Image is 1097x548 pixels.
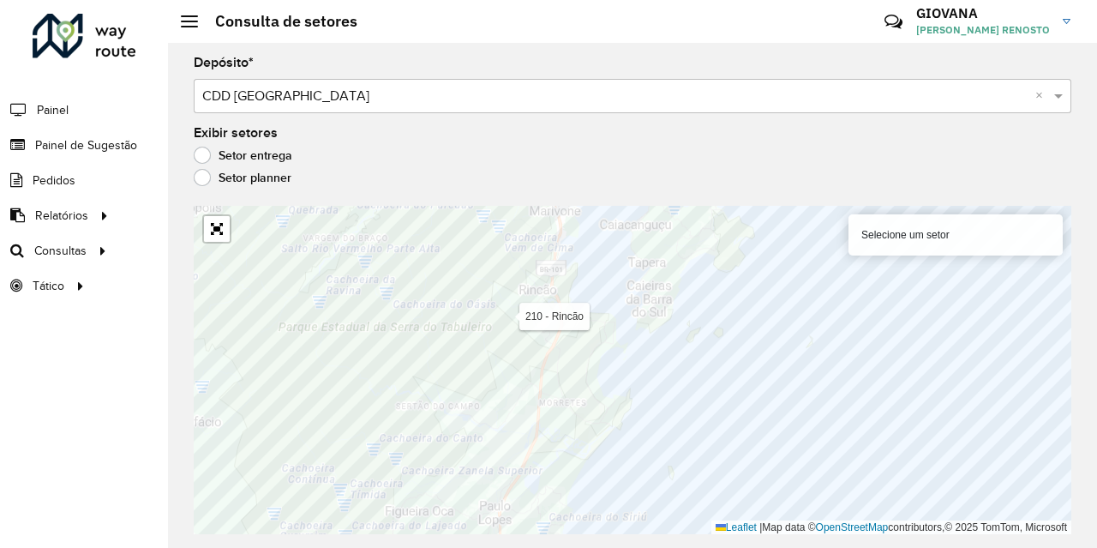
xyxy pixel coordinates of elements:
[875,3,912,40] a: Contato Rápido
[194,147,292,164] label: Setor entrega
[1035,86,1050,106] span: Clear all
[816,521,889,533] a: OpenStreetMap
[37,101,69,119] span: Painel
[33,172,75,190] span: Pedidos
[759,521,762,533] span: |
[34,242,87,260] span: Consultas
[198,12,357,31] h2: Consulta de setores
[716,521,757,533] a: Leaflet
[711,521,1071,535] div: Map data © contributors,© 2025 TomTom, Microsoft
[194,169,291,186] label: Setor planner
[194,123,278,143] label: Exibir setores
[916,22,1050,38] span: [PERSON_NAME] RENOSTO
[33,277,64,295] span: Tático
[194,52,254,73] label: Depósito
[848,214,1063,256] div: Selecione um setor
[35,207,88,225] span: Relatórios
[204,216,230,242] a: Abrir mapa em tela cheia
[916,5,1050,21] h3: GIOVANA
[35,136,137,154] span: Painel de Sugestão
